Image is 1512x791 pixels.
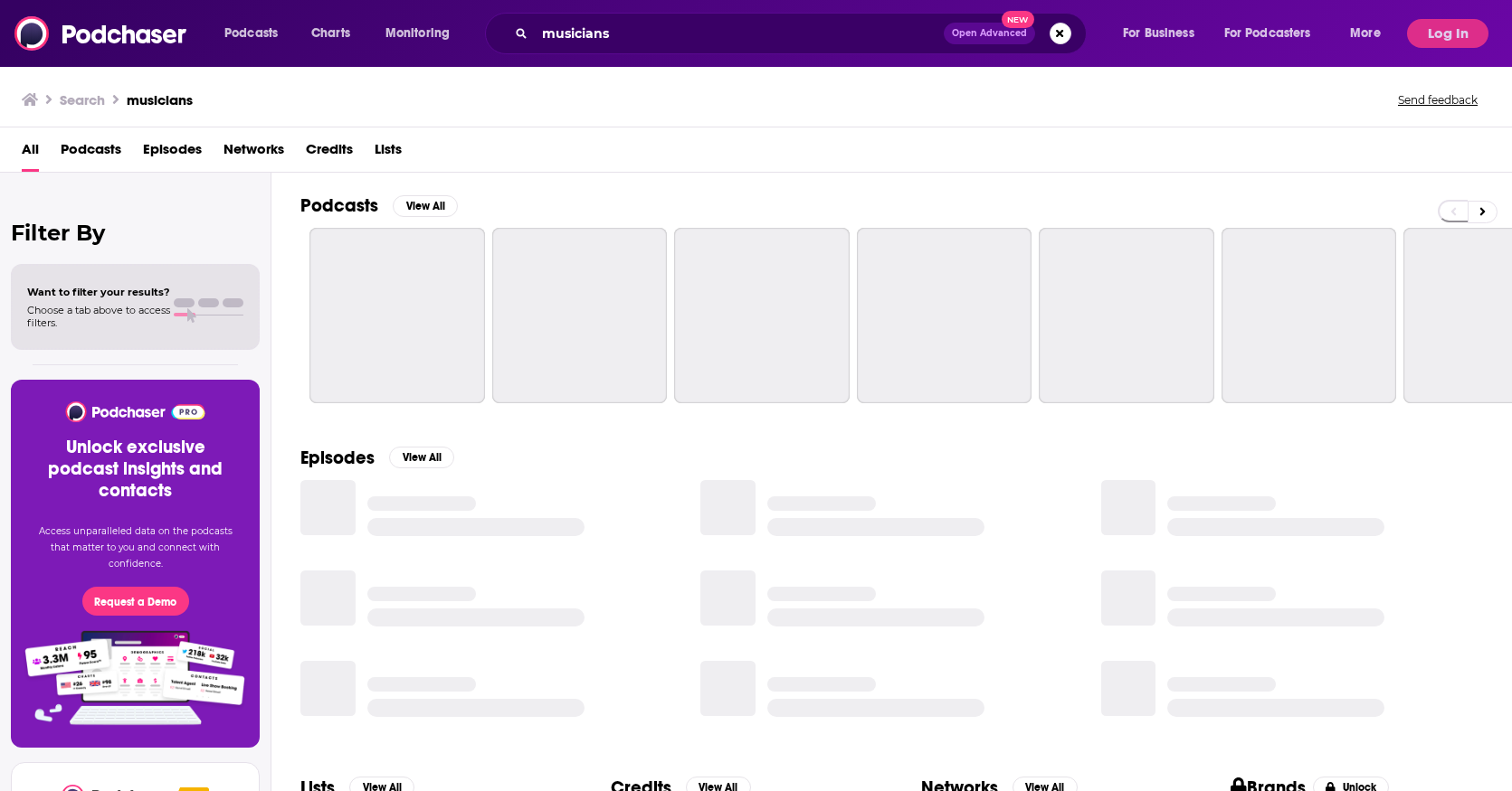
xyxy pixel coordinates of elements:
[212,19,301,48] button: open menu
[502,13,1104,54] div: Search podcasts, credits, & more...
[300,194,458,217] a: PodcastsView All
[82,587,189,616] button: Request a Demo
[143,135,202,172] a: Episodes
[375,135,402,172] a: Lists
[1224,21,1311,46] span: For Podcasters
[1350,21,1381,46] span: More
[300,447,375,469] h2: Episodes
[535,19,944,48] input: Search podcasts, credits, & more...
[1110,19,1217,48] button: open menu
[64,401,206,422] img: Podchaser - Follow, Share and Rate Podcasts
[944,23,1035,44] button: Open AdvancedNew
[11,220,260,246] h2: Filter By
[1407,19,1488,48] button: Log In
[19,630,252,726] img: Pro Features
[1337,19,1403,48] button: open menu
[27,304,170,329] span: Choose a tab above to access filters.
[300,19,361,48] a: Charts
[224,21,278,46] span: Podcasts
[223,135,284,172] a: Networks
[61,135,121,172] a: Podcasts
[14,16,188,51] img: Podchaser - Follow, Share and Rate Podcasts
[1123,21,1194,46] span: For Business
[300,194,378,217] h2: Podcasts
[385,21,450,46] span: Monitoring
[27,286,170,298] span: Want to filter your results?
[1393,92,1483,108] button: Send feedback
[33,437,238,502] h3: Unlock exclusive podcast insights and contacts
[389,447,454,468] button: View All
[393,195,458,217] button: View All
[306,135,353,172] a: Credits
[60,91,105,108] h3: Search
[952,29,1027,38] span: Open Advanced
[127,91,193,108] h3: musicians
[33,523,238,572] p: Access unparalleled data on the podcasts that matter to you and connect with confidence.
[1002,11,1034,28] span: New
[373,19,473,48] button: open menu
[300,447,454,469] a: EpisodesView All
[1212,19,1337,48] button: open menu
[311,21,350,46] span: Charts
[22,135,39,172] a: All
